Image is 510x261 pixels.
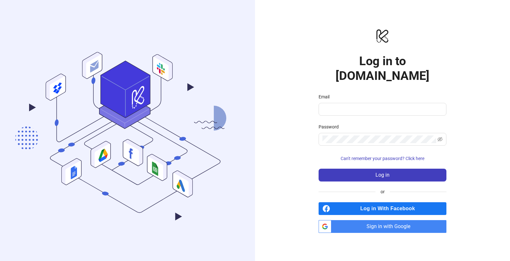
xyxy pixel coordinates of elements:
[322,135,436,143] input: Password
[437,137,443,142] span: eye-invisible
[375,188,390,195] span: or
[319,153,446,164] button: Can't remember your password? Click here
[375,172,390,178] span: Log in
[322,105,441,113] input: Email
[319,169,446,181] button: Log in
[341,156,424,161] span: Can't remember your password? Click here
[319,123,343,130] label: Password
[319,93,334,100] label: Email
[319,156,446,161] a: Can't remember your password? Click here
[334,220,446,233] span: Sign in with Google
[333,202,446,215] span: Log in With Facebook
[319,220,446,233] a: Sign in with Google
[319,54,446,83] h1: Log in to [DOMAIN_NAME]
[319,202,446,215] a: Log in With Facebook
